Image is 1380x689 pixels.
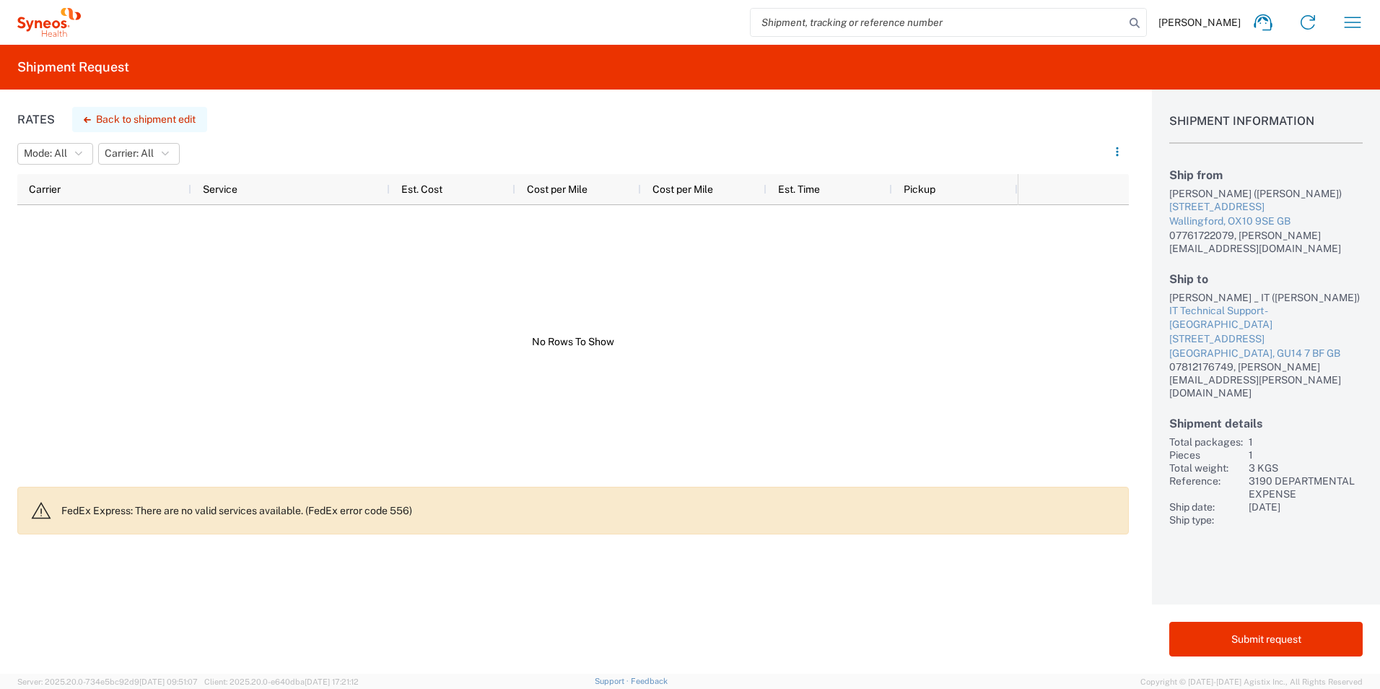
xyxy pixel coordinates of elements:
[1169,200,1363,228] a: [STREET_ADDRESS]Wallingford, OX10 9SE GB
[1169,417,1363,430] h2: Shipment details
[1169,360,1363,399] div: 07812176749, [PERSON_NAME][EMAIL_ADDRESS][PERSON_NAME][DOMAIN_NAME]
[1169,622,1363,656] button: Submit request
[1169,229,1363,255] div: 07761722079, [PERSON_NAME][EMAIL_ADDRESS][DOMAIN_NAME]
[631,677,668,685] a: Feedback
[17,143,93,165] button: Mode: All
[1169,200,1363,214] div: [STREET_ADDRESS]
[595,677,631,685] a: Support
[1169,461,1243,474] div: Total weight:
[1169,500,1243,513] div: Ship date:
[305,677,359,686] span: [DATE] 17:21:12
[1169,304,1363,360] a: IT Technical Support - [GEOGRAPHIC_DATA][STREET_ADDRESS][GEOGRAPHIC_DATA], GU14 7 BF GB
[1249,448,1363,461] div: 1
[1169,435,1243,448] div: Total packages:
[1169,187,1363,200] div: [PERSON_NAME] ([PERSON_NAME])
[17,113,55,126] h1: Rates
[652,183,713,195] span: Cost per Mile
[1169,272,1363,286] h2: Ship to
[1249,474,1363,500] div: 3190 DEPARTMENTAL EXPENSE
[401,183,442,195] span: Est. Cost
[904,183,935,195] span: Pickup
[1169,513,1243,526] div: Ship type:
[527,183,588,195] span: Cost per Mile
[778,183,820,195] span: Est. Time
[98,143,180,165] button: Carrier: All
[204,677,359,686] span: Client: 2025.20.0-e640dba
[24,147,67,160] span: Mode: All
[1249,435,1363,448] div: 1
[1249,500,1363,513] div: [DATE]
[1169,168,1363,182] h2: Ship from
[72,107,207,132] button: Back to shipment edit
[29,183,61,195] span: Carrier
[203,183,237,195] span: Service
[1249,461,1363,474] div: 3 KGS
[1169,214,1363,229] div: Wallingford, OX10 9SE GB
[1169,304,1363,347] div: IT Technical Support - [GEOGRAPHIC_DATA][STREET_ADDRESS]
[1169,347,1363,361] div: [GEOGRAPHIC_DATA], GU14 7 BF GB
[17,677,198,686] span: Server: 2025.20.0-734e5bc92d9
[1140,675,1363,688] span: Copyright © [DATE]-[DATE] Agistix Inc., All Rights Reserved
[1158,16,1241,29] span: [PERSON_NAME]
[139,677,198,686] span: [DATE] 09:51:07
[1169,291,1363,304] div: [PERSON_NAME] _ IT ([PERSON_NAME])
[105,147,154,160] span: Carrier: All
[1169,448,1243,461] div: Pieces
[1169,474,1243,500] div: Reference:
[751,9,1124,36] input: Shipment, tracking or reference number
[17,58,129,76] h2: Shipment Request
[1169,114,1363,144] h1: Shipment Information
[61,504,1117,517] p: FedEx Express: There are no valid services available. (FedEx error code 556)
